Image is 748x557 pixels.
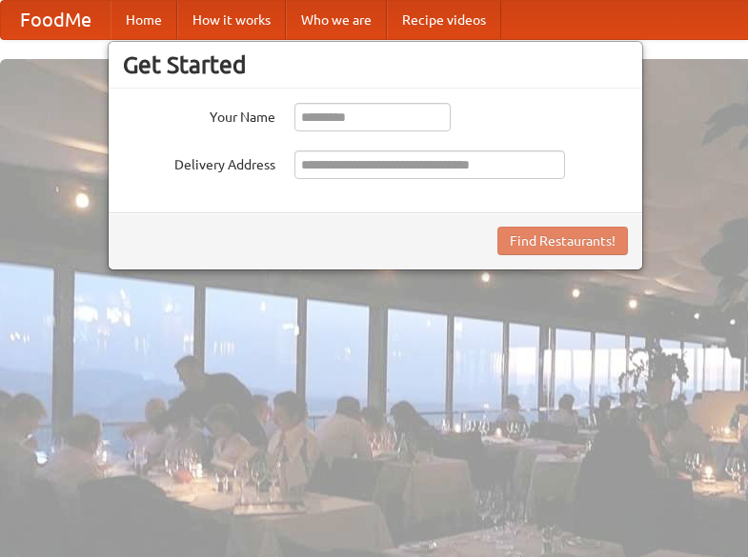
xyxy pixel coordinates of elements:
[387,1,501,39] a: Recipe videos
[123,50,628,79] h3: Get Started
[123,103,275,127] label: Your Name
[177,1,286,39] a: How it works
[286,1,387,39] a: Who we are
[123,150,275,174] label: Delivery Address
[1,1,111,39] a: FoodMe
[111,1,177,39] a: Home
[497,227,628,255] button: Find Restaurants!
